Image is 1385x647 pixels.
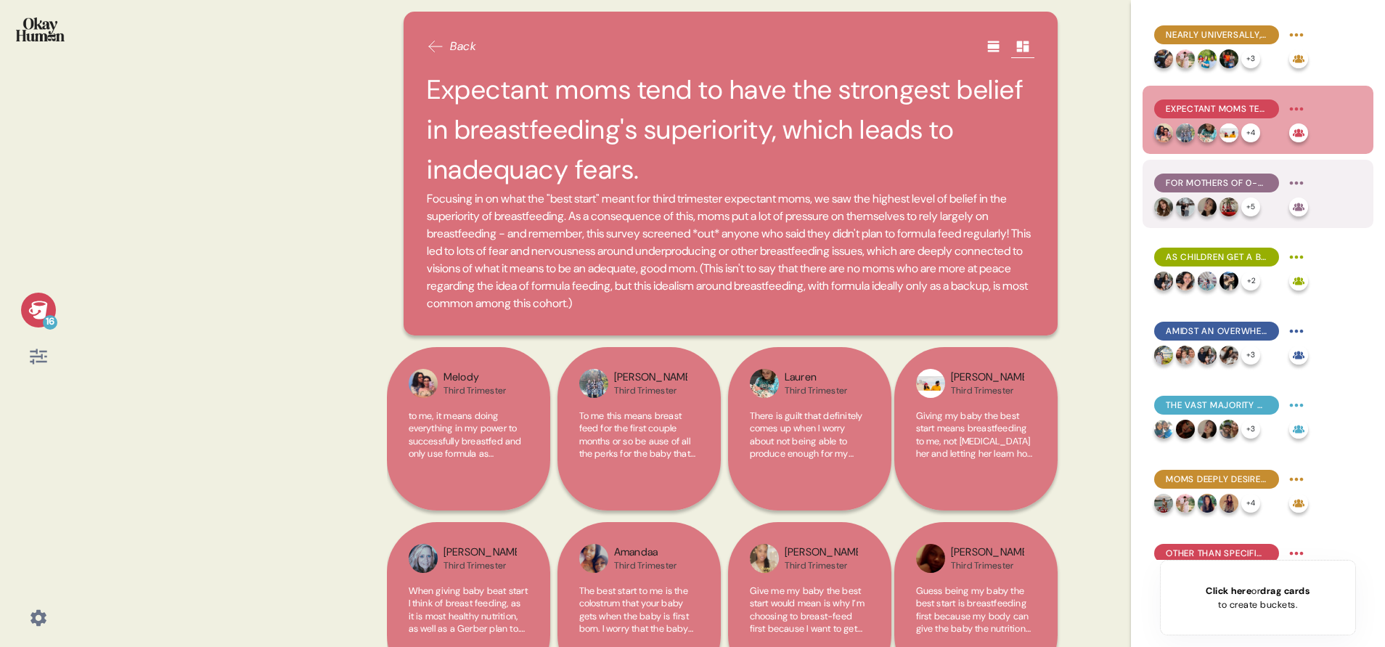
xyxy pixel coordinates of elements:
img: profilepic_24135040742828521.jpg [1198,123,1217,142]
div: + 3 [1241,49,1260,68]
div: or to create buckets. [1206,584,1310,611]
img: profilepic_25165664476355902.jpg [916,369,945,398]
img: profilepic_7297023060361227.jpg [750,544,779,573]
div: + 5 [1241,198,1260,216]
img: profilepic_31353829374215986.jpg [1154,49,1173,68]
span: As children get a bit older, the perceived "best start" gap between breast milk & formula shrinks... [1166,251,1267,264]
div: + 4 [1241,494,1260,513]
img: profilepic_24065768239753848.jpg [579,369,608,398]
img: profilepic_30440971285548465.jpg [1176,198,1195,216]
span: Amidst an overwhelming array of formula options, what's not in a formula is as crucial as what is. [1166,325,1267,338]
span: drag cards [1260,585,1310,597]
div: [PERSON_NAME] [785,545,858,561]
img: profilepic_24076225635351631.jpg [1198,346,1217,365]
span: The vast majority of moms are unaware of MFGM, and suspicion was common even when we explained th... [1166,399,1267,412]
img: profilepic_23998246113203785.jpg [1198,494,1217,513]
img: profilepic_24302597019365276.jpg [1154,198,1173,216]
img: profilepic_24169639585989571.jpg [1176,494,1195,513]
span: Click here [1206,585,1251,597]
div: [PERSON_NAME] [614,370,687,386]
img: profilepic_9670080569759076.jpg [1219,420,1238,439]
div: [PERSON_NAME] [444,545,517,561]
img: profilepic_25165664476355902.jpg [1219,123,1238,142]
span: Other than specific tolerance issues, price & ingredient alignment are top switching motivators. [1166,547,1267,560]
img: profilepic_24066498406338658.jpg [1154,346,1173,365]
div: Third Trimester [785,560,858,571]
img: profilepic_30539217832360669.jpg [1219,49,1238,68]
img: profilepic_24169639585989571.jpg [1176,49,1195,68]
div: + 2 [1241,272,1260,290]
img: profilepic_23911488015176304.jpg [1198,198,1217,216]
img: profilepic_10050006148381865.jpg [1219,494,1238,513]
div: + 4 [1241,123,1260,142]
img: profilepic_24432463089680639.jpg [409,369,438,398]
h2: Expectant moms tend to have the strongest belief in breastfeeding's superiority, which leads to i... [427,70,1034,190]
span: Nearly universally, moms aspire to (near-)exclusive breastfeeding, with formula being a life raft... [1166,28,1267,41]
img: profilepic_24432463089680639.jpg [1154,123,1173,142]
span: To me this means breast feed for the first couple months or so be ause of all the perks for the b... [579,410,695,613]
img: profilepic_23911488015176304.jpg [1198,420,1217,439]
span: Giving my baby the best start means breastfeeding to me, not [MEDICAL_DATA] her and letting her l... [916,410,1034,537]
img: profilepic_24076225635351631.jpg [1154,272,1173,290]
img: okayhuman.3b1b6348.png [16,17,65,41]
div: + 3 [1241,346,1260,365]
span: Back [450,38,476,55]
img: profilepic_24065768239753848.jpg [1176,123,1195,142]
span: There is guilt that definitely comes up when I worry about not being able to produce enough for m... [750,410,868,601]
img: profilepic_24135040742828521.jpg [750,369,779,398]
div: Third Trimester [444,385,507,396]
span: For mothers of 0-3 month children, formula use is often a practical necessity, supported by the "... [1166,176,1267,190]
div: Third Trimester [444,560,517,571]
img: profilepic_9105085612949681.jpg [1176,420,1195,439]
img: profilepic_23957990427199772.jpg [1154,494,1173,513]
span: Expectant moms tend to have the strongest belief in breastfeeding's superiority, which leads to i... [1166,102,1267,115]
span: Focusing in on what the "best start" meant for third trimester expectant moms, we saw the highest... [427,190,1034,312]
div: [PERSON_NAME] [951,370,1024,386]
div: Third Trimester [785,385,848,396]
div: Melody [444,370,507,386]
img: profilepic_24289696410625862.jpg [1198,272,1217,290]
img: profilepic_10002627043168430.jpg [1219,272,1238,290]
img: profilepic_24686111907661355.jpg [1176,346,1195,365]
img: profilepic_24282844121341823.jpg [579,544,608,573]
div: Third Trimester [614,560,677,571]
div: Amandaa [614,545,677,561]
img: profilepic_24433398056265134.jpg [1176,272,1195,290]
img: profilepic_24149260454682583.jpg [1219,346,1238,365]
div: Third Trimester [614,385,687,396]
img: profilepic_24291559867143526.jpg [1154,420,1173,439]
img: profilepic_24068655276157894.jpg [409,544,438,573]
img: profilepic_24021410207550195.jpg [1198,49,1217,68]
div: + 3 [1241,420,1260,439]
img: profilepic_24206345092330163.jpg [1219,198,1238,216]
div: [PERSON_NAME] [951,545,1024,561]
div: 16 [43,315,57,330]
div: Third Trimester [951,560,1024,571]
span: Moms deeply desire to feel confident in a go-to formula, but uncertainty and frustrating trial an... [1166,473,1267,486]
div: Lauren [785,370,848,386]
div: Third Trimester [951,385,1024,396]
img: profilepic_24206365815623587.jpg [916,544,945,573]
